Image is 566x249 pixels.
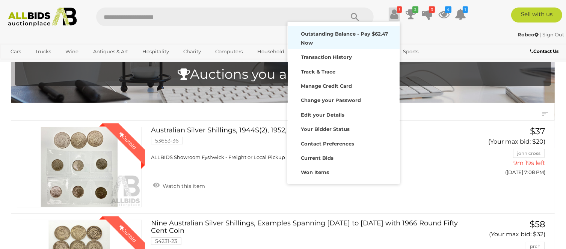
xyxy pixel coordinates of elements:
a: $37 (Your max bid: $20) johnlcross 9m 19s left ([DATE] 7:08 PM) [470,127,547,179]
a: Australian Silver Shillings, 1944S(2), 1952, Six Threepence 1944S 53653-36 ALLBIDS Showroom Fyshw... [157,127,459,160]
a: Computers [211,45,248,58]
a: Wine [61,45,84,58]
a: Robco [518,31,540,37]
a: Change your Password [288,92,400,106]
a: Track & Trace [288,64,400,78]
a: 2 [405,7,417,21]
a: Sign Out [542,31,564,37]
a: Won Items [288,164,400,178]
a: 3 [422,7,433,21]
i: 4 [445,6,451,13]
i: 1 [463,6,468,13]
a: 4 [438,7,450,21]
a: Outbid [17,127,142,207]
a: Outstanding Balance - Pay $62.47 Now [288,26,400,49]
a: Charity [178,45,206,58]
strong: Contact Preferences [301,141,354,147]
i: 2 [412,6,418,13]
button: Search [336,7,374,26]
a: Sports [398,45,423,58]
span: Watch this item [161,183,205,189]
h4: Auctions you are bidding on [19,67,547,82]
i: ! [397,6,402,13]
a: Antiques & Art [88,45,133,58]
a: Current Bids [288,150,400,164]
a: Hospitality [137,45,174,58]
strong: Change your Password [301,97,361,103]
a: Transaction History [288,49,400,63]
a: 1 [455,7,466,21]
a: Manage Credit Card [288,78,400,92]
a: Contact Us [530,47,560,55]
b: Contact Us [530,48,558,54]
span: $58 [530,219,545,229]
strong: Track & Trace [301,69,335,75]
a: [GEOGRAPHIC_DATA] [6,58,69,70]
strong: Current Bids [301,155,334,161]
strong: Manage Credit Card [301,83,352,89]
img: Allbids.com.au [4,7,81,27]
a: Contact Preferences [288,136,400,150]
div: Outbid [110,123,145,158]
strong: Won Items [301,169,329,175]
a: Sell with us [511,7,562,22]
i: 3 [429,6,435,13]
a: Cars [6,45,26,58]
a: Trucks [30,45,56,58]
strong: Edit your Details [301,112,344,118]
strong: Outstanding Balance - Pay $62.47 Now [301,31,388,45]
a: Household [252,45,289,58]
span: $37 [530,126,545,136]
span: | [540,31,541,37]
a: Edit your Details [288,107,400,121]
strong: Transaction History [301,54,352,60]
a: Your Bidder Status [288,121,400,135]
strong: Robco [518,31,539,37]
a: Lost Items [288,179,400,193]
a: ! [389,7,400,21]
strong: Your Bidder Status [301,126,350,132]
a: Watch this item [151,180,207,191]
